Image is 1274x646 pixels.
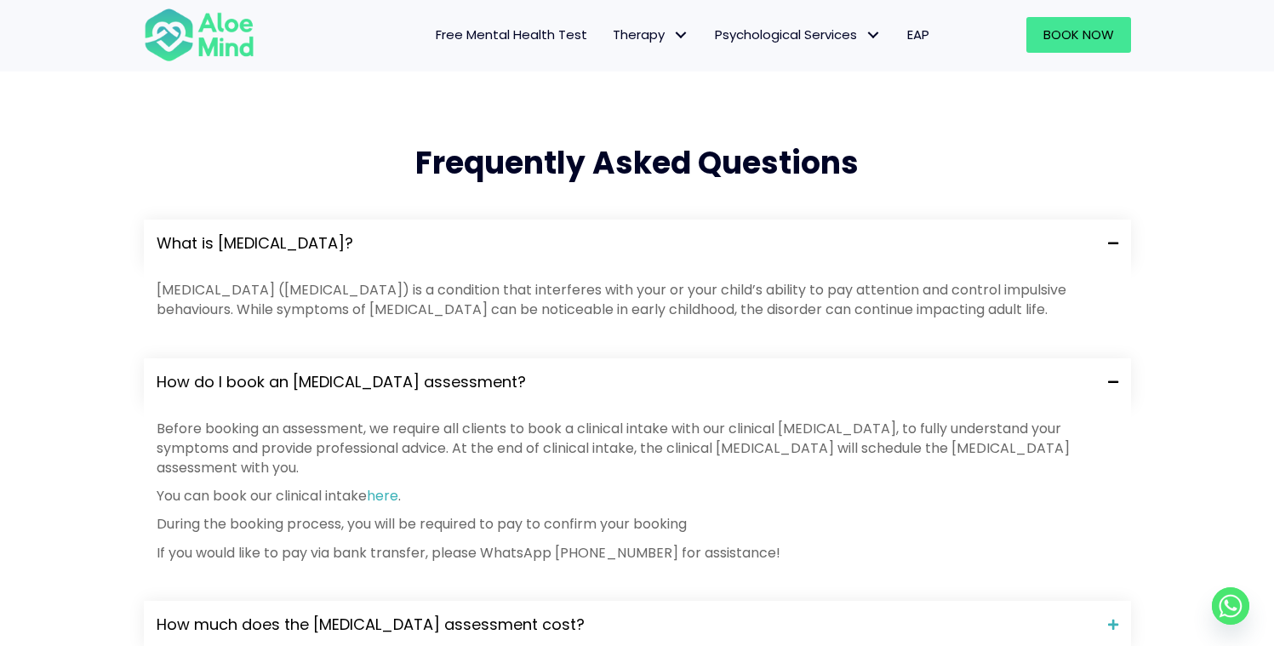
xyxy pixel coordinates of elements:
span: What is [MEDICAL_DATA]? [157,232,1095,254]
span: Therapy: submenu [669,23,694,48]
p: During the booking process, you will be required to pay to confirm your booking [157,514,1118,534]
p: You can book our clinical intake . [157,486,1118,506]
span: How much does the [MEDICAL_DATA] assessment cost? [157,614,1095,636]
a: Psychological ServicesPsychological Services: submenu [702,17,894,53]
a: TherapyTherapy: submenu [600,17,702,53]
nav: Menu [277,17,942,53]
span: Psychological Services: submenu [861,23,886,48]
a: here [367,486,398,506]
span: Book Now [1043,26,1114,43]
img: Aloe mind Logo [144,7,254,63]
span: Therapy [613,26,689,43]
span: EAP [907,26,929,43]
a: EAP [894,17,942,53]
span: Psychological Services [715,26,882,43]
a: Book Now [1026,17,1131,53]
p: If you would like to pay via bank transfer, please WhatsApp [PHONE_NUMBER] for assistance! [157,543,1118,563]
span: Frequently Asked Questions [415,141,859,185]
p: Before booking an assessment, we require all clients to book a clinical intake with our clinical ... [157,419,1118,478]
span: Free Mental Health Test [436,26,587,43]
a: Whatsapp [1212,587,1249,625]
p: [MEDICAL_DATA] ([MEDICAL_DATA]) is a condition that interferes with your or your child’s ability ... [157,280,1118,319]
span: How do I book an [MEDICAL_DATA] assessment? [157,371,1095,393]
a: Free Mental Health Test [423,17,600,53]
